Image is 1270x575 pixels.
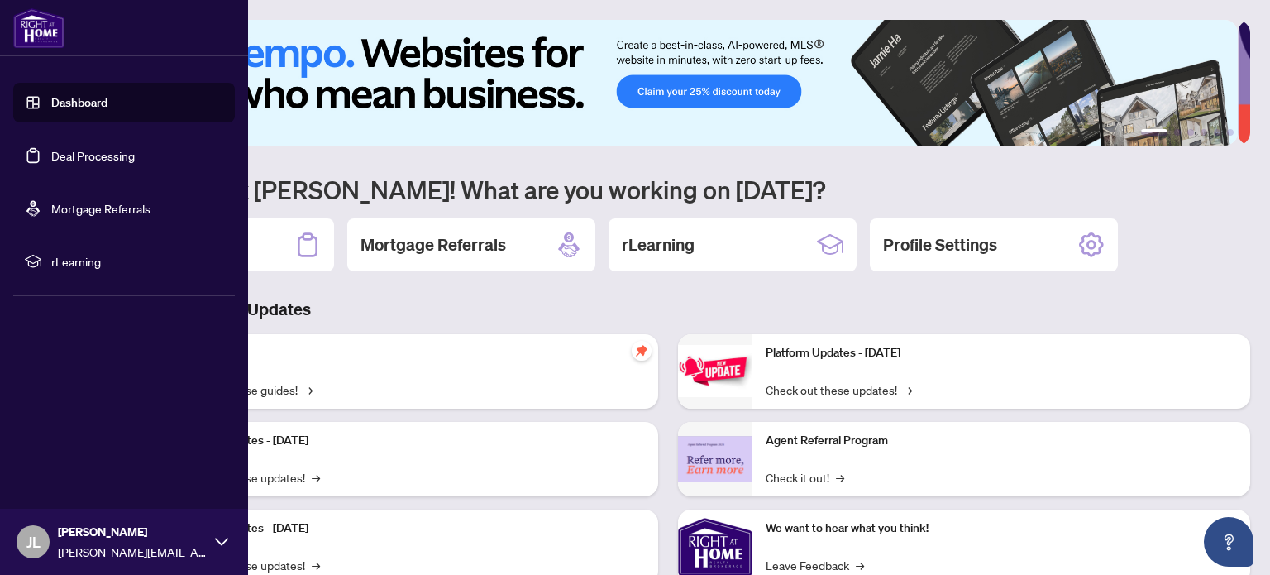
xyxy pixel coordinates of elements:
[51,252,223,271] span: rLearning
[58,543,207,561] span: [PERSON_NAME][EMAIL_ADDRESS][DOMAIN_NAME]
[86,298,1250,321] h3: Brokerage & Industry Updates
[883,233,997,256] h2: Profile Settings
[622,233,695,256] h2: rLearning
[174,520,645,538] p: Platform Updates - [DATE]
[766,344,1237,362] p: Platform Updates - [DATE]
[51,148,135,163] a: Deal Processing
[304,381,313,399] span: →
[174,432,645,450] p: Platform Updates - [DATE]
[26,530,41,553] span: JL
[904,381,912,399] span: →
[360,233,506,256] h2: Mortgage Referrals
[632,341,652,361] span: pushpin
[1201,129,1207,136] button: 4
[1204,517,1253,567] button: Open asap
[836,468,844,486] span: →
[766,381,912,399] a: Check out these updates!→
[312,468,320,486] span: →
[766,468,844,486] a: Check it out!→
[766,432,1237,450] p: Agent Referral Program
[312,556,320,574] span: →
[86,174,1250,205] h1: Welcome back [PERSON_NAME]! What are you working on [DATE]?
[856,556,864,574] span: →
[58,523,207,541] span: [PERSON_NAME]
[1214,129,1220,136] button: 5
[1227,129,1234,136] button: 6
[1174,129,1181,136] button: 2
[766,520,1237,538] p: We want to hear what you think!
[86,20,1238,146] img: Slide 0
[174,344,645,362] p: Self-Help
[1187,129,1194,136] button: 3
[678,436,752,482] img: Agent Referral Program
[13,8,64,48] img: logo
[678,345,752,397] img: Platform Updates - June 23, 2025
[1141,129,1167,136] button: 1
[766,556,864,574] a: Leave Feedback→
[51,201,150,216] a: Mortgage Referrals
[51,95,107,110] a: Dashboard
